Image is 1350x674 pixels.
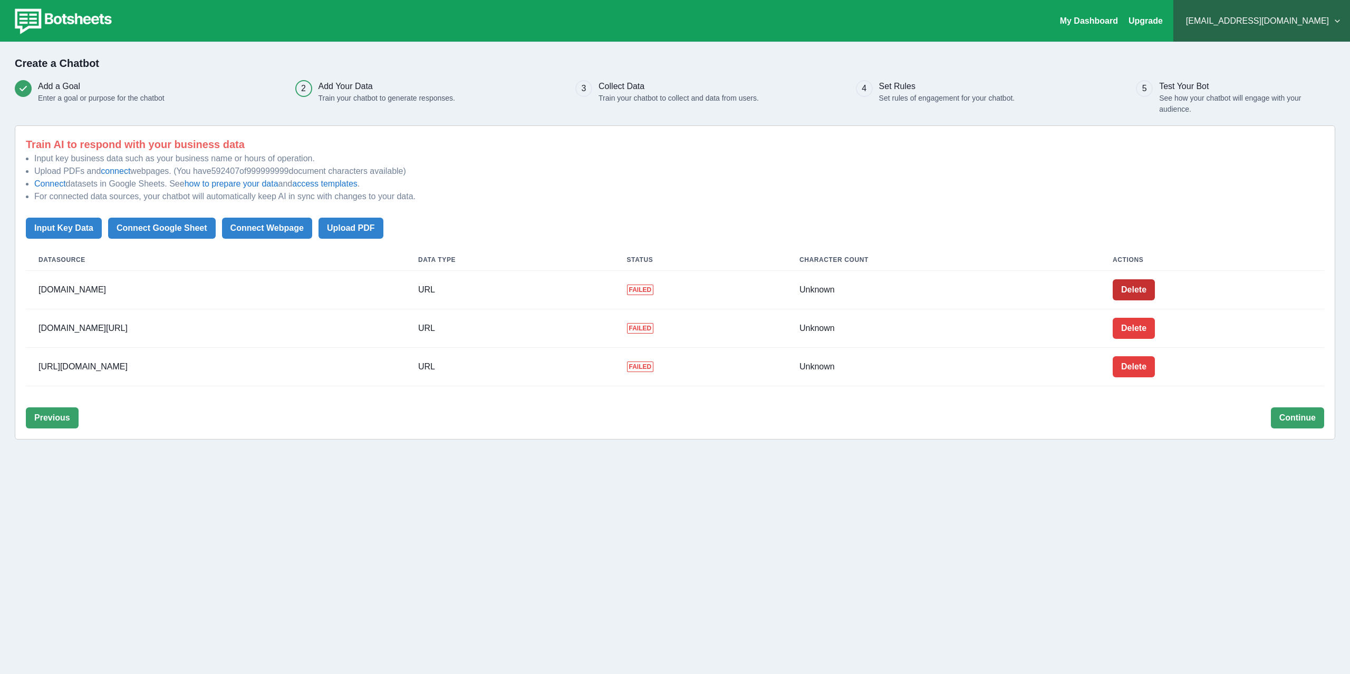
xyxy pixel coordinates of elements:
div: 5 [1142,82,1147,95]
a: Connect [34,179,66,188]
button: Input Key Data [26,218,102,239]
a: My Dashboard [1060,16,1118,25]
th: Data Type [406,249,614,271]
td: URL [406,271,614,309]
div: Progress [15,80,1335,115]
button: Connect Google Sheet [108,218,216,239]
h2: Create a Chatbot [15,57,1335,70]
button: Continue [1271,407,1324,428]
p: Set rules of engagement for your chatbot. [879,93,1015,104]
th: Status [614,249,787,271]
button: Previous [26,407,79,428]
p: Train your chatbot to generate responses. [319,93,455,104]
h3: Add Your Data [319,80,455,93]
div: 3 [582,82,586,95]
p: Train AI to respond with your business data [26,136,1324,152]
h3: Set Rules [879,80,1015,93]
button: Upload PDF [319,218,383,239]
td: [DOMAIN_NAME][URL] [26,309,406,348]
button: Delete [1113,318,1155,339]
li: Input key business data such as your business name or hours of operation. [34,152,1324,165]
td: Unknown [787,309,1100,348]
button: Delete [1113,279,1155,300]
a: connect [101,167,130,175]
h3: Add a Goal [38,80,165,93]
td: URL [406,309,614,348]
span: Failed [627,362,654,372]
button: [EMAIL_ADDRESS][DOMAIN_NAME] [1182,11,1342,32]
td: [URL][DOMAIN_NAME] [26,348,406,386]
h3: Collect Data [599,80,759,93]
a: access templates [292,179,358,188]
img: botsheets-logo.png [8,6,115,36]
div: 4 [862,82,866,95]
td: Unknown [787,271,1100,309]
th: Actions [1100,249,1324,271]
button: Connect Webpage [222,218,312,239]
span: Failed [627,285,654,295]
li: datasets in Google Sheets. See and . [34,178,1324,190]
p: See how your chatbot will engage with your audience. [1159,93,1308,115]
h3: Test Your Bot [1159,80,1308,93]
th: Character Count [787,249,1100,271]
th: Datasource [26,249,406,271]
li: For connected data sources, your chatbot will automatically keep AI in sync with changes to your ... [34,190,1324,203]
a: how to prepare your data [185,179,278,188]
td: URL [406,348,614,386]
a: Upgrade [1129,16,1163,25]
span: Failed [627,323,654,334]
p: Enter a goal or purpose for the chatbot [38,93,165,104]
li: Upload PDFs and webpages. (You have 592407 of 999999999 document characters available) [34,165,1324,178]
p: Train your chatbot to collect and data from users. [599,93,759,104]
td: [DOMAIN_NAME] [26,271,406,309]
button: Delete [1113,356,1155,377]
td: Unknown [787,348,1100,386]
div: 2 [301,82,306,95]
